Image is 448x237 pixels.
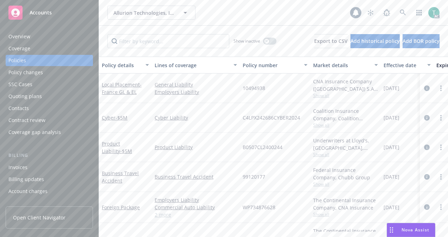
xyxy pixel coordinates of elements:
[155,88,237,96] a: Employers Liability
[6,103,93,114] a: Contacts
[155,143,237,151] a: Product Liability
[6,43,93,54] a: Coverage
[313,181,378,187] span: Show all
[384,204,399,211] span: [DATE]
[396,6,410,20] a: Search
[384,114,399,121] span: [DATE]
[350,38,400,44] span: Add historical policy
[402,227,429,233] span: Nova Assist
[313,166,378,181] div: Federal Insurance Company, Chubb Group
[155,62,229,69] div: Lines of coverage
[363,6,378,20] a: Stop snowing
[8,31,30,42] div: Overview
[155,196,237,204] a: Employers Liability
[152,57,240,73] button: Lines of coverage
[107,6,195,20] button: Allurion Technologies, Inc.
[243,173,265,180] span: 99120177
[437,114,445,122] a: more
[8,67,43,78] div: Policy changes
[6,67,93,78] a: Policy changes
[13,214,66,221] span: Open Client Navigator
[120,148,132,154] span: - $5M
[423,84,431,92] a: circleInformation
[155,211,237,218] a: 2 more
[313,62,370,69] div: Market details
[6,174,93,185] a: Billing updates
[387,223,396,237] div: Drag to move
[313,137,378,152] div: Underwriters at Lloyd's, [GEOGRAPHIC_DATA], [PERSON_NAME] of [GEOGRAPHIC_DATA], Clinical Trials I...
[116,114,127,121] span: - $5M
[423,203,431,211] a: circleInformation
[8,174,44,185] div: Billing updates
[102,62,141,69] div: Policy details
[102,81,142,95] span: - France GL & EL
[403,38,440,44] span: Add BOR policy
[6,152,93,159] div: Billing
[437,143,445,152] a: more
[243,143,282,151] span: B0507CL2400244
[6,186,93,197] a: Account charges
[384,62,423,69] div: Effective date
[240,57,310,73] button: Policy number
[243,84,265,92] span: 10494938
[8,79,32,90] div: SSC Cases
[6,162,93,173] a: Invoices
[6,91,93,102] a: Quoting plans
[102,170,139,184] a: Business Travel Accident
[8,198,50,209] div: Installment plans
[243,114,300,121] span: C4LPX242686CYBER2024
[314,38,348,44] span: Export to CSV
[8,186,48,197] div: Account charges
[310,57,381,73] button: Market details
[6,115,93,126] a: Contract review
[313,92,378,98] span: Show all
[243,62,300,69] div: Policy number
[99,57,152,73] button: Policy details
[6,55,93,66] a: Policies
[8,162,27,173] div: Invoices
[384,173,399,180] span: [DATE]
[423,173,431,181] a: circleInformation
[8,55,26,66] div: Policies
[8,91,42,102] div: Quoting plans
[8,43,30,54] div: Coverage
[6,79,93,90] a: SSC Cases
[6,31,93,42] a: Overview
[437,203,445,211] a: more
[6,3,93,23] a: Accounts
[102,114,127,121] a: Cyber
[384,143,399,151] span: [DATE]
[30,10,52,15] span: Accounts
[423,114,431,122] a: circleInformation
[155,173,237,180] a: Business Travel Accident
[403,34,440,48] button: Add BOR policy
[437,173,445,181] a: more
[102,140,132,154] a: Product Liability
[314,34,348,48] button: Export to CSV
[350,34,400,48] button: Add historical policy
[102,81,142,95] a: Local Placement
[313,152,378,158] span: Show all
[313,107,378,122] div: Coalition Insurance Company, Coalition Insurance Solutions (Carrier), CRC Group
[155,114,237,121] a: Cyber Liability
[8,127,61,138] div: Coverage gap analysis
[387,223,435,237] button: Nova Assist
[102,204,140,211] a: Foreign Package
[155,81,237,88] a: General Liability
[8,103,29,114] div: Contacts
[313,122,378,128] span: Show all
[155,204,237,211] a: Commercial Auto Liability
[423,143,431,152] a: circleInformation
[6,198,93,209] a: Installment plans
[313,78,378,92] div: CNA Insurance Company ([GEOGRAPHIC_DATA]) S.A., CNA Insurance
[107,34,229,48] input: Filter by keyword...
[6,127,93,138] a: Coverage gap analysis
[412,6,426,20] a: Switch app
[234,38,260,44] span: Show inactive
[113,9,174,17] span: Allurion Technologies, Inc.
[381,57,434,73] button: Effective date
[428,7,440,18] img: photo
[380,6,394,20] a: Report a Bug
[437,84,445,92] a: more
[384,84,399,92] span: [DATE]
